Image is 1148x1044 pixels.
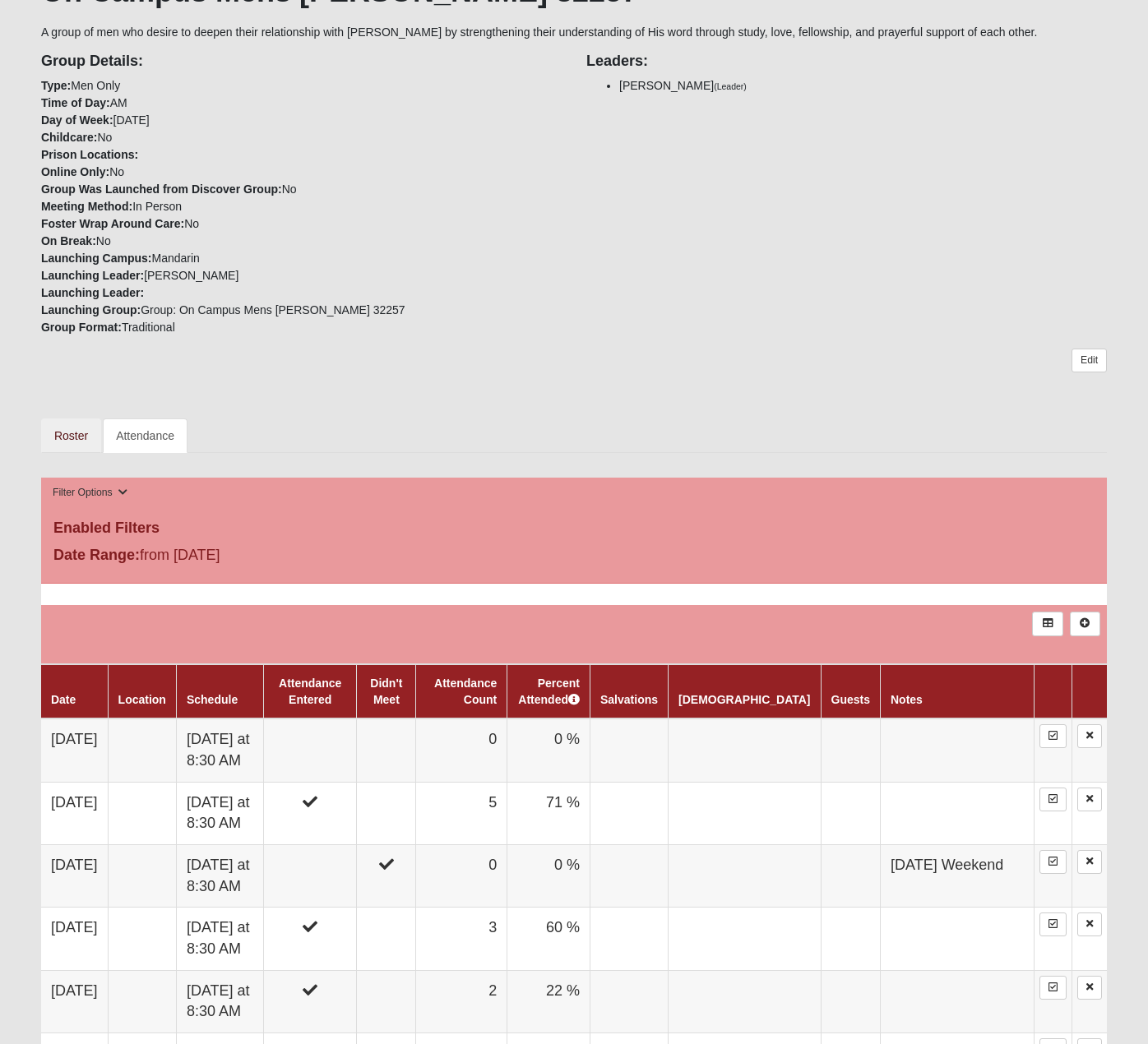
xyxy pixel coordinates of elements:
[821,664,880,718] th: Guests
[507,908,590,970] td: 60 %
[53,520,1095,538] h4: Enabled Filters
[41,53,562,71] h4: Group Details:
[41,321,122,334] strong: Group Format:
[41,217,184,230] strong: Foster Wrap Around Care:
[1072,349,1107,372] a: Edit
[1039,976,1067,1000] a: Enter Attendance
[507,844,590,907] td: 0 %
[507,970,590,1032] td: 22 %
[41,252,152,265] strong: Launching Campus:
[1077,724,1102,748] a: Delete
[714,81,747,91] small: (Leader)
[41,79,71,92] strong: Type:
[41,182,282,196] strong: Group Was Launched from Discover Group:
[118,693,166,706] a: Location
[416,782,507,844] td: 5
[586,53,1107,71] h4: Leaders:
[41,165,109,178] strong: Online Only:
[1039,850,1067,874] a: Enter Attendance
[1039,912,1067,936] a: Enter Attendance
[53,544,140,566] label: Date Range:
[619,77,1107,95] li: [PERSON_NAME]
[416,970,507,1032] td: 2
[416,718,507,782] td: 0
[507,782,590,844] td: 71 %
[41,234,96,247] strong: On Break:
[1070,612,1100,635] a: Alt+N
[176,782,263,844] td: [DATE] at 8:30 AM
[176,970,263,1032] td: [DATE] at 8:30 AM
[41,718,108,782] td: [DATE]
[416,908,507,970] td: 3
[176,844,263,907] td: [DATE] at 8:30 AM
[51,693,76,706] a: Date
[1032,612,1062,635] a: Export to Excel
[41,269,144,282] strong: Launching Leader:
[41,418,101,453] a: Roster
[41,286,144,299] strong: Launching Leader:
[891,693,923,706] a: Notes
[1039,724,1067,748] a: Enter Attendance
[416,844,507,907] td: 0
[41,303,141,316] strong: Launching Group:
[103,418,187,453] a: Attendance
[41,970,108,1032] td: [DATE]
[41,131,97,144] strong: Childcare:
[41,113,113,127] strong: Day of Week:
[41,148,138,161] strong: Prison Locations:
[1077,976,1102,1000] a: Delete
[176,908,263,970] td: [DATE] at 8:30 AM
[590,664,669,718] th: Salvations
[1039,788,1067,811] a: Enter Attendance
[1077,850,1102,874] a: Delete
[29,41,574,336] div: Men Only AM [DATE] No No No In Person No No Mandarin [PERSON_NAME] Group: On Campus Mens [PERSON_...
[48,484,132,501] button: Filter Options
[507,718,590,782] td: 0 %
[1077,912,1102,936] a: Delete
[176,718,263,782] td: [DATE] at 8:30 AM
[370,677,402,706] a: Didn't Meet
[41,544,396,571] div: from [DATE]
[187,693,238,706] a: Schedule
[434,677,497,706] a: Attendance Count
[41,200,132,213] strong: Meeting Method:
[41,782,108,844] td: [DATE]
[41,96,110,109] strong: Time of Day:
[518,677,580,706] a: Percent Attended
[1077,788,1102,811] a: Delete
[279,677,341,706] a: Attendance Entered
[41,908,108,970] td: [DATE]
[41,844,108,907] td: [DATE]
[669,664,821,718] th: [DEMOGRAPHIC_DATA]
[880,844,1034,907] td: [DATE] Weekend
